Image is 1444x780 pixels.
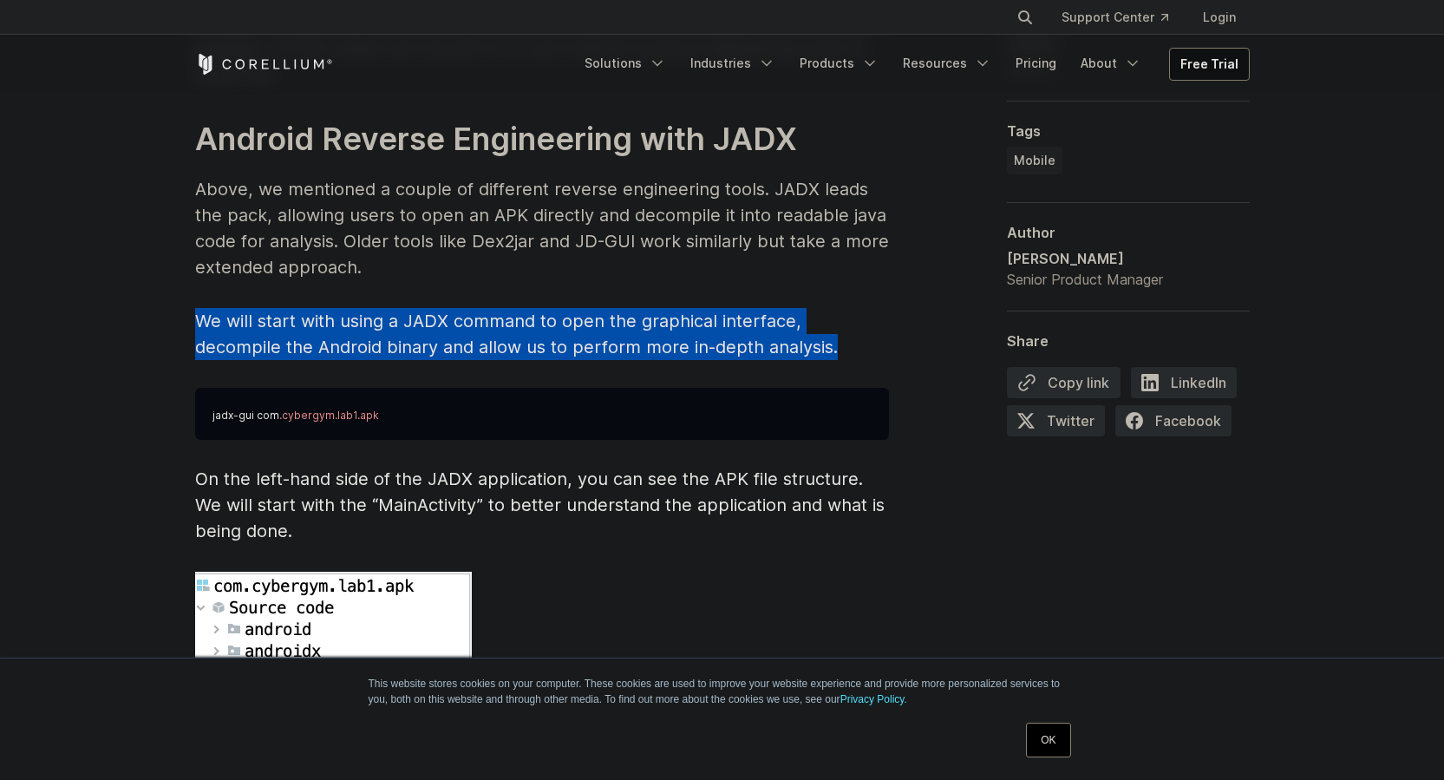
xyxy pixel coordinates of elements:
[1007,367,1121,398] button: Copy link
[1115,405,1232,436] span: Facebook
[195,308,889,360] p: We will start with using a JADX command to open the graphical interface, decompile the Android bi...
[279,409,379,422] span: .cybergym.lab1.apk
[195,469,885,541] span: On the left-hand side of the JADX application, you can see the APK file structure. We will start ...
[1170,49,1249,80] a: Free Trial
[1007,269,1163,290] div: Senior Product Manager
[1026,723,1070,757] a: OK
[574,48,1250,81] div: Navigation Menu
[1131,367,1237,398] span: LinkedIn
[1007,224,1250,241] div: Author
[789,48,889,79] a: Products
[892,48,1002,79] a: Resources
[195,54,333,75] a: Corellium Home
[1007,147,1062,174] a: Mobile
[1007,405,1115,443] a: Twitter
[195,176,889,280] p: Above, we mentioned a couple of different reverse engineering tools. JADX leads the pack, allowin...
[574,48,676,79] a: Solutions
[996,2,1250,33] div: Navigation Menu
[1007,332,1250,350] div: Share
[212,409,279,422] span: jadx-gui com
[840,693,907,705] a: Privacy Policy.
[1007,248,1163,269] div: [PERSON_NAME]
[195,120,797,158] strong: Android Reverse Engineering with JADX
[1070,48,1152,79] a: About
[1005,48,1067,79] a: Pricing
[1007,122,1250,140] div: Tags
[1009,2,1041,33] button: Search
[1189,2,1250,33] a: Login
[1014,152,1055,169] span: Mobile
[1048,2,1182,33] a: Support Center
[1131,367,1247,405] a: LinkedIn
[369,676,1076,707] p: This website stores cookies on your computer. These cookies are used to improve your website expe...
[680,48,786,79] a: Industries
[1115,405,1242,443] a: Facebook
[1007,405,1105,436] span: Twitter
